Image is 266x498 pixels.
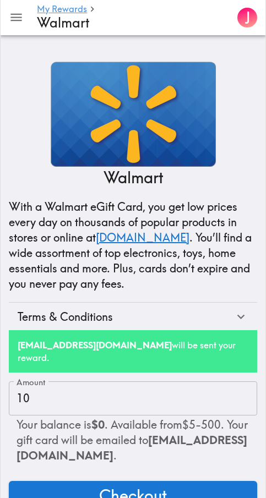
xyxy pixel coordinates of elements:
h4: Walmart [37,15,224,31]
p: With a Walmart eGift Card, you get low prices every day on thousands of popular products in store... [9,199,257,292]
a: My Rewards [37,4,87,15]
span: [EMAIL_ADDRESS][DOMAIN_NAME] [17,433,247,462]
img: Walmart [51,62,216,167]
span: J [245,8,251,28]
div: Terms & Conditions [9,303,257,331]
div: Terms & Conditions [18,309,234,325]
a: [DOMAIN_NAME] [96,231,189,244]
label: Amount [17,376,46,388]
span: Your balance is . Available from $5 - 500 . Your gift card will be emailed to . [17,418,248,462]
b: $0 [91,418,105,431]
b: [EMAIL_ADDRESS][DOMAIN_NAME] [18,340,172,351]
h6: will be sent your reward. [18,339,248,364]
button: J [233,3,262,32]
p: Walmart [104,167,163,188]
